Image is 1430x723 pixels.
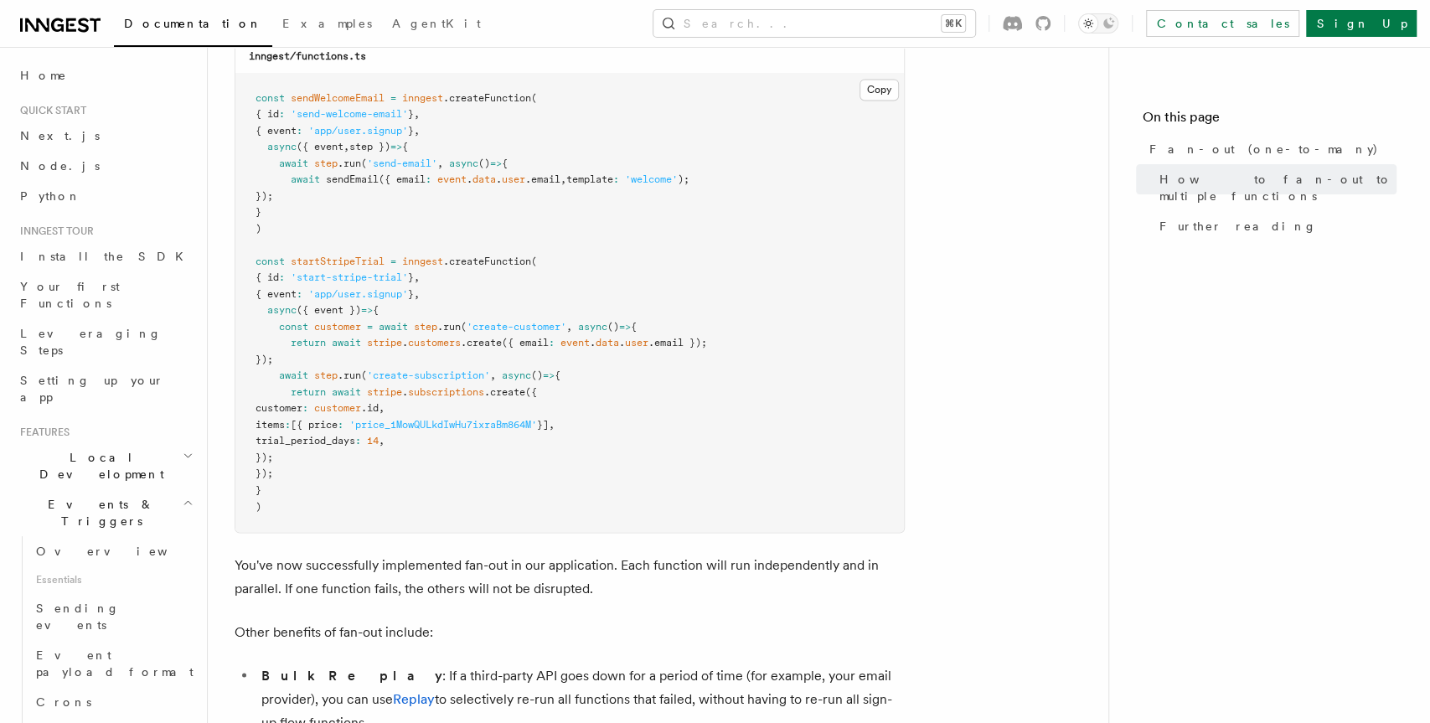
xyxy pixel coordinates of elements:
span: : [613,173,619,185]
span: .create [484,386,525,398]
span: await [332,337,361,349]
button: Search...⌘K [653,10,975,37]
span: 'price_1MowQULkdIwHu7ixraBm864M' [349,419,537,431]
span: ) [256,500,261,512]
span: stripe [367,337,402,349]
span: const [279,321,308,333]
span: data [596,337,619,349]
span: = [367,321,373,333]
span: ( [531,92,537,104]
span: }] [537,419,549,431]
span: Node.js [20,159,100,173]
span: ); [678,173,689,185]
kbd: ⌘K [942,15,965,32]
span: . [402,337,408,349]
span: async [578,321,607,333]
span: ) [256,223,261,235]
span: ({ [525,386,537,398]
span: 'create-subscription' [367,369,490,381]
a: Fan-out (one-to-many) [1143,134,1396,164]
strong: Bulk Replay [261,667,442,683]
span: : [297,288,302,300]
span: : [338,419,343,431]
span: }); [256,452,273,463]
span: = [390,256,396,267]
a: Python [13,181,197,211]
span: 'send-email' [367,158,437,169]
span: async [449,158,478,169]
span: customers [408,337,461,349]
a: AgentKit [382,5,491,45]
span: Events & Triggers [13,496,183,529]
a: Sign Up [1306,10,1417,37]
span: , [560,173,566,185]
span: { [555,369,560,381]
p: Other benefits of fan-out include: [235,620,905,643]
span: [{ price [291,419,338,431]
span: async [267,304,297,316]
span: , [379,402,385,414]
span: 'send-welcome-email' [291,108,408,120]
span: const [256,92,285,104]
span: startStripeTrial [291,256,385,267]
span: stripe [367,386,402,398]
span: .createFunction [443,92,531,104]
a: Overview [29,536,197,566]
span: , [414,108,420,120]
span: , [414,288,420,300]
span: } [256,206,261,218]
span: . [467,173,472,185]
span: Quick start [13,104,86,117]
span: Leveraging Steps [20,327,162,357]
span: customer [314,402,361,414]
a: Next.js [13,121,197,151]
span: , [549,419,555,431]
span: await [332,386,361,398]
span: ( [361,158,367,169]
span: , [379,435,385,447]
span: , [566,321,572,333]
span: () [478,158,490,169]
span: How to fan-out to multiple functions [1159,171,1396,204]
span: Examples [282,17,372,30]
span: Python [20,189,81,203]
button: Toggle dark mode [1078,13,1118,34]
a: Your first Functions [13,271,197,318]
span: Home [20,67,67,84]
span: . [402,386,408,398]
span: } [408,108,414,120]
span: ( [461,321,467,333]
span: . [496,173,502,185]
span: { event [256,125,297,137]
span: event [560,337,590,349]
span: { event [256,288,297,300]
span: } [408,288,414,300]
span: Sending events [36,602,120,632]
a: Event payload format [29,640,197,687]
span: async [502,369,531,381]
span: => [490,158,502,169]
span: customer [256,402,302,414]
code: inngest/functions.ts [249,50,366,62]
span: user [625,337,648,349]
a: Node.js [13,151,197,181]
span: Features [13,426,70,439]
span: { id [256,271,279,283]
span: data [472,173,496,185]
span: 'create-customer' [467,321,566,333]
span: step [314,369,338,381]
span: sendEmail [326,173,379,185]
span: .run [437,321,461,333]
span: await [279,158,308,169]
span: Local Development [13,449,183,483]
span: .createFunction [443,256,531,267]
span: await [379,321,408,333]
a: Home [13,60,197,90]
span: const [256,256,285,267]
span: user [502,173,525,185]
button: Events & Triggers [13,489,197,536]
span: Inngest tour [13,225,94,238]
span: step }) [349,141,390,152]
span: 'start-stripe-trial' [291,271,408,283]
span: : [285,419,291,431]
